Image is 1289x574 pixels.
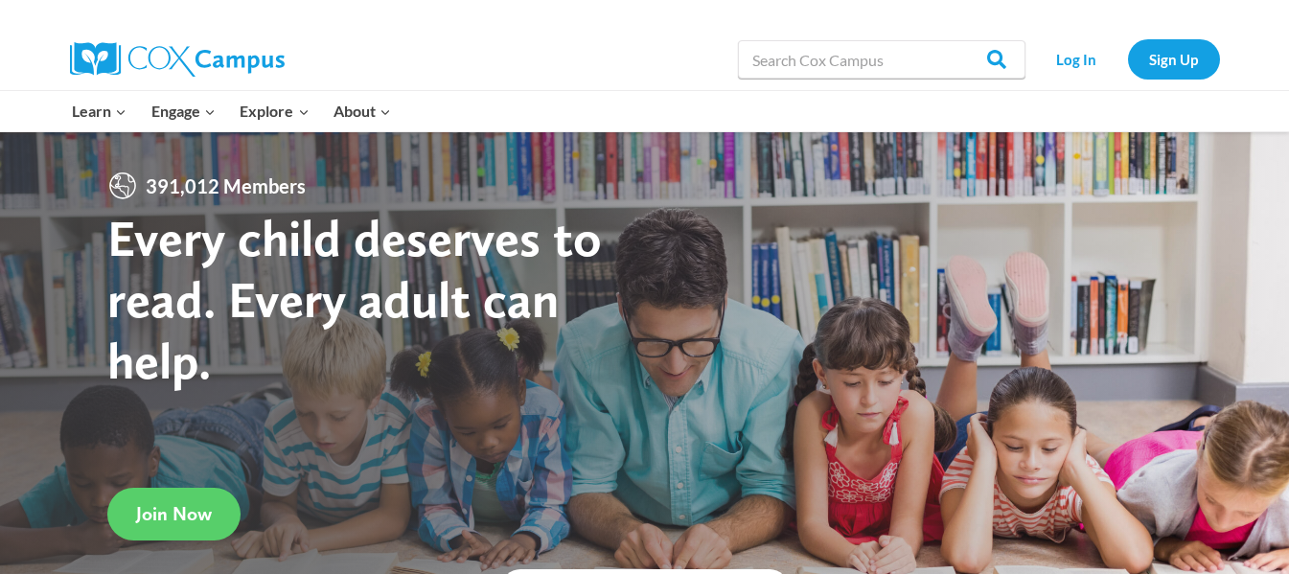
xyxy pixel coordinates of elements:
span: About [334,99,391,124]
span: 391,012 Members [138,171,313,201]
img: Cox Campus [70,42,285,77]
span: Engage [151,99,216,124]
a: Log In [1035,39,1118,79]
span: Explore [240,99,309,124]
span: Join Now [136,502,212,525]
a: Join Now [107,488,241,540]
nav: Secondary Navigation [1035,39,1220,79]
strong: Every child deserves to read. Every adult can help. [107,207,602,390]
input: Search Cox Campus [738,40,1025,79]
nav: Primary Navigation [60,91,403,131]
a: Sign Up [1128,39,1220,79]
span: Learn [72,99,127,124]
